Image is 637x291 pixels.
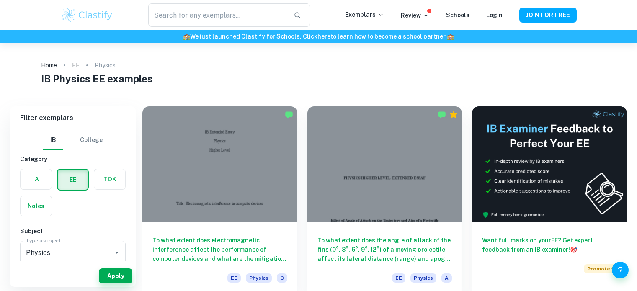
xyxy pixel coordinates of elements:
[227,273,241,283] span: EE
[20,155,126,164] h6: Category
[449,111,458,119] div: Premium
[152,236,287,263] h6: To what extent does electromagnetic interference affect the performance of computer devices and w...
[612,262,629,278] button: Help and Feedback
[95,61,116,70] p: Physics
[317,33,330,40] a: here
[2,32,635,41] h6: We just launched Clastify for Schools. Click to learn how to become a school partner.
[58,170,88,190] button: EE
[486,12,503,18] a: Login
[20,227,126,236] h6: Subject
[80,130,103,150] button: College
[446,12,469,18] a: Schools
[246,273,272,283] span: Physics
[441,273,452,283] span: A
[584,264,617,273] span: Promoted
[21,169,52,189] button: IA
[482,236,617,254] h6: Want full marks on your EE ? Get expert feedback from an IB examiner!
[392,273,405,283] span: EE
[148,3,286,27] input: Search for any exemplars...
[43,130,63,150] button: IB
[277,273,287,283] span: C
[438,111,446,119] img: Marked
[447,33,454,40] span: 🏫
[317,236,452,263] h6: To what extent does the angle of attack of the fins (0°, 3°, 6°, 9°, 12°) of a moving projectile ...
[111,247,123,258] button: Open
[345,10,384,19] p: Exemplars
[72,59,80,71] a: EE
[43,130,103,150] div: Filter type choice
[410,273,436,283] span: Physics
[41,59,57,71] a: Home
[519,8,577,23] button: JOIN FOR FREE
[472,106,627,222] img: Thumbnail
[10,106,136,130] h6: Filter exemplars
[99,268,132,283] button: Apply
[26,237,61,244] label: Type a subject
[285,111,293,119] img: Marked
[94,169,125,189] button: TOK
[61,7,114,23] img: Clastify logo
[183,33,190,40] span: 🏫
[570,246,577,253] span: 🎯
[41,71,596,86] h1: IB Physics EE examples
[401,11,429,20] p: Review
[21,196,52,216] button: Notes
